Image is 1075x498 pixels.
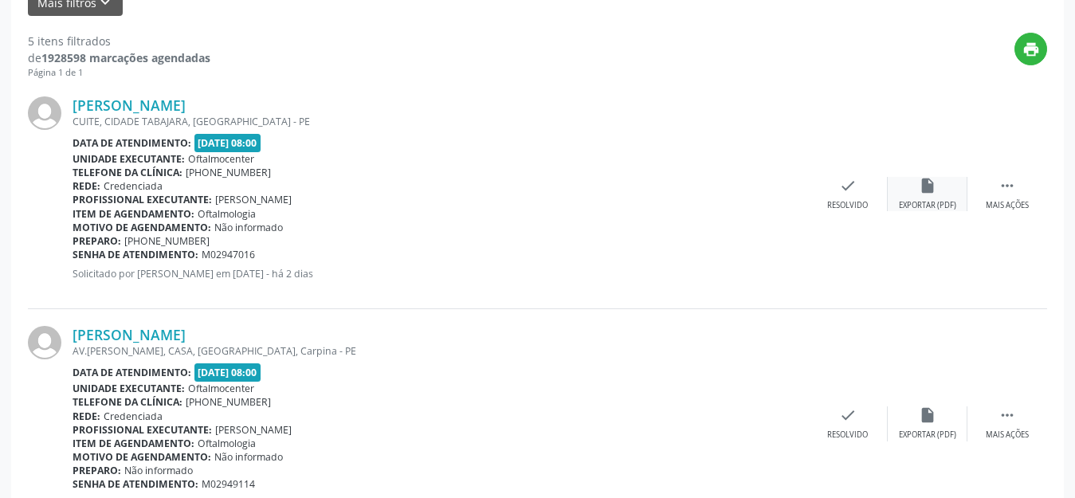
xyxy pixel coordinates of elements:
span: Não informado [214,450,283,464]
i: check [839,177,857,194]
b: Preparo: [73,234,121,248]
i: print [1022,41,1040,58]
span: [DATE] 08:00 [194,134,261,152]
span: [PHONE_NUMBER] [186,395,271,409]
span: Não informado [124,464,193,477]
img: img [28,96,61,130]
b: Telefone da clínica: [73,395,182,409]
i: insert_drive_file [919,177,936,194]
b: Data de atendimento: [73,136,191,150]
b: Item de agendamento: [73,207,194,221]
div: Resolvido [827,200,868,211]
div: Exportar (PDF) [899,200,956,211]
b: Senha de atendimento: [73,477,198,491]
div: Página 1 de 1 [28,66,210,80]
b: Unidade executante: [73,152,185,166]
div: Mais ações [986,429,1029,441]
div: de [28,49,210,66]
div: AV.[PERSON_NAME], CASA, [GEOGRAPHIC_DATA], Carpina - PE [73,344,808,358]
div: 5 itens filtrados [28,33,210,49]
img: img [28,326,61,359]
div: Resolvido [827,429,868,441]
b: Profissional executante: [73,193,212,206]
b: Data de atendimento: [73,366,191,379]
b: Unidade executante: [73,382,185,395]
span: Oftalmologia [198,207,256,221]
b: Preparo: [73,464,121,477]
b: Motivo de agendamento: [73,450,211,464]
span: M02949114 [202,477,255,491]
a: [PERSON_NAME] [73,326,186,343]
i: check [839,406,857,424]
span: M02947016 [202,248,255,261]
span: Não informado [214,221,283,234]
span: Oftalmocenter [188,152,254,166]
b: Item de agendamento: [73,437,194,450]
span: [PHONE_NUMBER] [186,166,271,179]
span: [PERSON_NAME] [215,423,292,437]
i: insert_drive_file [919,406,936,424]
div: CUITE, CIDADE TABAJARA, [GEOGRAPHIC_DATA] - PE [73,115,808,128]
i:  [998,406,1016,424]
b: Senha de atendimento: [73,248,198,261]
span: [PHONE_NUMBER] [124,234,210,248]
a: [PERSON_NAME] [73,96,186,114]
span: [PERSON_NAME] [215,193,292,206]
div: Exportar (PDF) [899,429,956,441]
span: Oftalmologia [198,437,256,450]
b: Motivo de agendamento: [73,221,211,234]
i:  [998,177,1016,194]
span: [DATE] 08:00 [194,363,261,382]
strong: 1928598 marcações agendadas [41,50,210,65]
span: Credenciada [104,410,163,423]
p: Solicitado por [PERSON_NAME] em [DATE] - há 2 dias [73,267,808,280]
button: print [1014,33,1047,65]
div: Mais ações [986,200,1029,211]
b: Rede: [73,179,100,193]
b: Telefone da clínica: [73,166,182,179]
span: Oftalmocenter [188,382,254,395]
b: Profissional executante: [73,423,212,437]
span: Credenciada [104,179,163,193]
b: Rede: [73,410,100,423]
